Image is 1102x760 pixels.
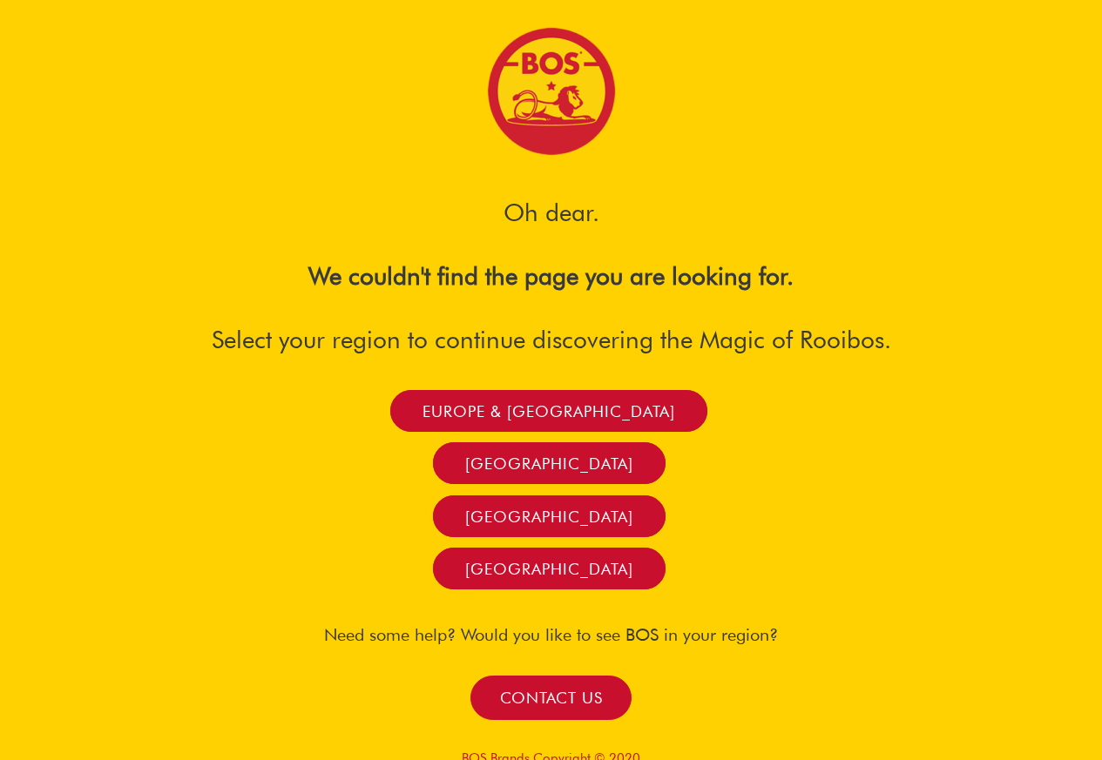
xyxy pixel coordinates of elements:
[486,26,617,157] img: Bos Brands
[64,624,1039,645] h4: Need some help? Would you like to see BOS in your region?
[308,261,794,291] b: We couldn't find the page you are looking for.
[64,396,996,583] nav: Menu
[433,442,666,484] a: [GEOGRAPHIC_DATA]
[470,676,632,720] a: Contact us
[433,548,666,589] a: [GEOGRAPHIC_DATA]
[433,495,666,537] a: [GEOGRAPHIC_DATA]
[390,390,707,432] a: Europe & [GEOGRAPHIC_DATA]
[81,165,1022,355] h3: Oh dear. Select your region to continue discovering the Magic of Rooibos.
[500,688,603,708] span: Contact us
